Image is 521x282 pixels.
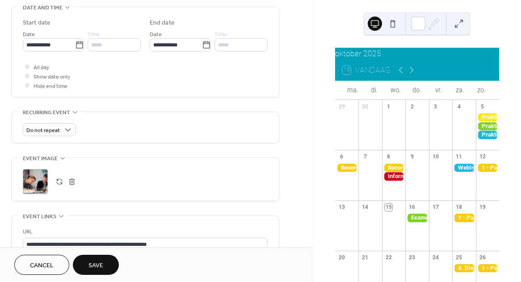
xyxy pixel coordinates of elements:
div: 18 [455,203,463,211]
span: Date and time [23,3,63,12]
div: 26 [479,253,486,261]
div: vr. [428,81,449,100]
div: 4 [455,103,463,110]
span: Date [23,30,35,39]
div: do. [406,81,428,100]
span: Time [214,30,227,39]
div: wo. [385,81,406,100]
div: 15 [385,203,392,211]
span: Do not repeat [26,125,60,136]
div: 12 [479,153,486,161]
div: Praktijkdag Level 3 [476,131,499,139]
div: 11 [455,153,463,161]
div: URL [23,227,266,236]
span: All day [34,63,49,72]
span: Cancel [30,261,54,270]
div: 1 • Paardentypes (dag 1) [476,164,499,172]
div: 13 [338,203,345,211]
span: Event image [23,154,58,163]
span: Event links [23,212,56,221]
span: Hide end time [34,82,67,91]
div: 21 [361,253,369,261]
div: 30 [361,103,369,110]
div: 5 [479,103,486,110]
span: Date [150,30,162,39]
div: Informatieavond opleidingen [382,172,405,180]
div: oktober 2025 [335,48,499,59]
div: Webinar diversen [452,164,475,172]
button: Save [73,255,119,275]
div: 6 [338,153,345,161]
div: 24 [432,253,439,261]
div: zo. [471,81,492,100]
button: Cancel [14,255,69,275]
div: 25 [455,253,463,261]
div: 10 [432,153,439,161]
div: 14 [361,203,369,211]
div: Beoordeling filmopdracht [382,164,405,172]
span: Show date only [34,72,70,82]
div: 29 [338,103,345,110]
div: End date [150,18,175,28]
div: ma. [342,81,364,100]
div: Praktijkdag Level 2 [476,122,499,130]
div: 4. Diergeneeskunde (dag 4) [452,264,475,272]
div: ; [23,169,48,194]
span: Save [88,261,103,270]
div: Start date [23,18,50,28]
div: 19 [479,203,486,211]
div: Praktijkdag Level 1 [476,113,499,121]
div: 3 [432,103,439,110]
div: 16 [408,203,416,211]
div: 20 [338,253,345,261]
div: 8 [385,153,392,161]
span: Time [88,30,100,39]
div: 23 [408,253,416,261]
div: Examenbeoordeling oplossen problemen met trailerladen [405,214,429,222]
div: 17 [432,203,439,211]
div: Beoordeling filmopdracht [335,164,358,172]
div: 1 • Paardentypes (dag 3) [476,264,499,272]
div: 1 • Paardentypes (dag 2) [452,214,475,222]
div: 7 [361,153,369,161]
div: za. [449,81,471,100]
div: 22 [385,253,392,261]
div: 9 [408,153,416,161]
span: Recurring event [23,108,70,117]
div: 2 [408,103,416,110]
div: 1 [385,103,392,110]
div: di. [364,81,385,100]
